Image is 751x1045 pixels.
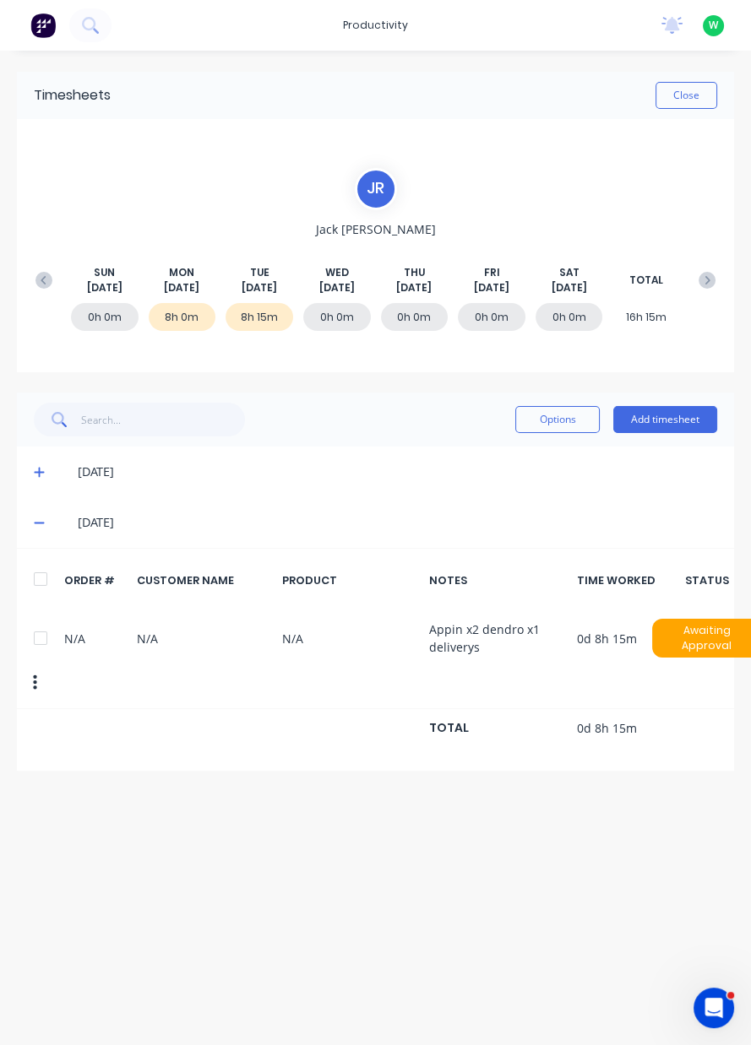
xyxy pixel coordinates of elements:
span: FRI [483,265,499,280]
span: [DATE] [552,280,587,295]
span: [DATE] [319,280,355,295]
div: CUSTOMER NAME [137,572,272,588]
div: PRODUCT [282,572,420,588]
button: Add timesheet [613,406,717,433]
div: NOTES [429,572,567,588]
div: 0h 0m [303,303,371,331]
span: [DATE] [242,280,277,295]
img: Factory [30,13,56,38]
div: [DATE] [78,463,717,481]
div: [DATE] [78,513,717,532]
span: WED [325,265,349,280]
span: MON [169,265,194,280]
span: SUN [94,265,115,280]
span: W [709,18,718,33]
button: Options [515,406,600,433]
div: TIME WORKED [577,572,687,588]
span: [DATE] [396,280,432,295]
span: SAT [559,265,580,280]
span: Jack [PERSON_NAME] [316,220,436,238]
div: 0h 0m [536,303,603,331]
div: 0h 0m [458,303,525,331]
span: TOTAL [629,273,663,288]
div: productivity [335,13,416,38]
div: 16h 15m [612,303,680,331]
div: STATUS [696,572,717,588]
div: Timesheets [34,85,111,106]
span: [DATE] [164,280,199,295]
span: TUE [250,265,269,280]
div: 0h 0m [381,303,449,331]
span: [DATE] [474,280,509,295]
span: THU [404,265,425,280]
div: ORDER # [64,572,128,588]
span: [DATE] [87,280,122,295]
div: 0h 0m [71,303,139,331]
button: Close [656,82,717,109]
div: 8h 15m [226,303,293,331]
iframe: Intercom live chat [694,988,734,1028]
input: Search... [81,403,246,436]
div: J R [355,168,397,210]
div: 8h 0m [149,303,216,331]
